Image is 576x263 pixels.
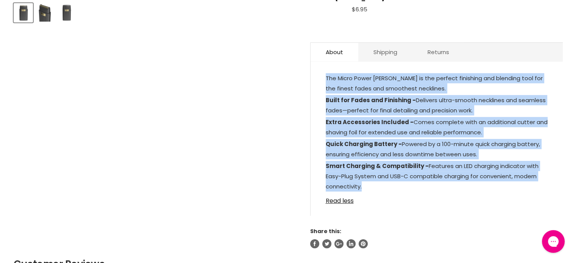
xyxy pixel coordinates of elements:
[36,4,54,22] img: Wahl Micro Power Shaver
[412,43,464,61] a: Returns
[326,74,543,92] span: The Micro Power [PERSON_NAME] is the perfect finishing and blending tool for the finest fades and...
[14,4,32,22] img: Wahl Micro Power Shaver
[310,227,341,235] span: Share this:
[311,43,358,61] a: About
[326,96,416,104] strong: Built for Fades and Finishing -
[538,227,568,255] iframe: Gorgias live chat messenger
[326,161,548,193] p: Features an LED charging indicator with Easy-Plug System and USB-C compatible charging for conven...
[326,139,548,161] p: Powered by a 100-minute quick charging battery, ensuring efficiency and less downtime between uses.
[326,140,402,148] strong: Quick Charging Battery -
[14,3,33,22] button: Wahl Micro Power Shaver
[57,3,76,22] button: Wahl Micro Power Shaver
[35,3,55,22] button: Wahl Micro Power Shaver
[352,5,367,13] span: $6.95
[310,228,563,248] aside: Share this:
[326,193,548,204] a: Read less
[358,43,412,61] a: Shipping
[326,118,414,126] strong: Extra Accessories Included -
[326,95,548,117] p: Delivers ultra-smooth necklines and seamless fades—perfect for final detailing and precision work.
[12,1,298,22] div: Product thumbnails
[326,117,548,139] p: Comes complete with an additional cutter and shaving foil for extended use and reliable performance.
[326,162,429,170] strong: Smart Charging & Compatibility -
[58,4,75,22] img: Wahl Micro Power Shaver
